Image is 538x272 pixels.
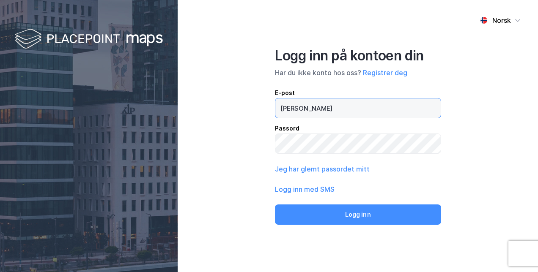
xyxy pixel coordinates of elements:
img: logo-white.f07954bde2210d2a523dddb988cd2aa7.svg [15,27,163,52]
div: Norsk [492,15,511,25]
div: Logg inn på kontoen din [275,47,441,64]
div: Har du ikke konto hos oss? [275,68,441,78]
div: Passord [275,123,441,133]
button: Jeg har glemt passordet mitt [275,164,370,174]
button: Registrer deg [363,68,407,78]
button: Logg inn [275,204,441,225]
div: Kontrollprogram for chat [496,231,538,272]
iframe: Chat Widget [496,231,538,272]
button: Logg inn med SMS [275,184,335,194]
div: E-post [275,88,441,98]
